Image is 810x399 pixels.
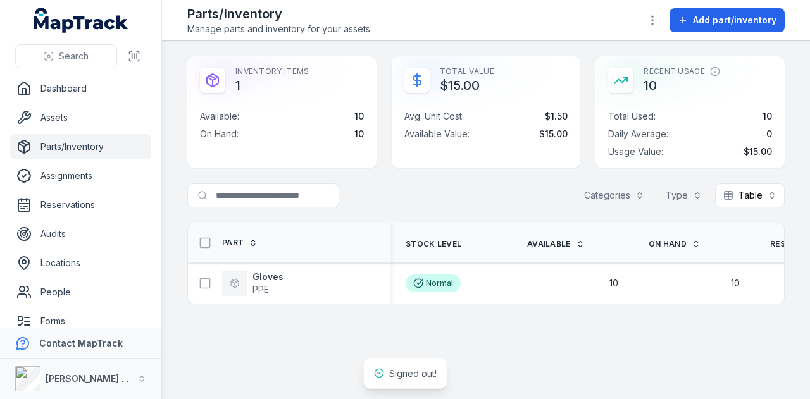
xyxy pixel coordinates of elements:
[715,183,785,207] button: Table
[10,250,151,276] a: Locations
[404,110,464,123] span: Avg. Unit Cost :
[187,23,372,35] span: Manage parts and inventory for your assets.
[527,239,585,249] a: Available
[222,238,244,248] span: Part
[731,277,740,290] span: 10
[354,128,364,140] span: 10
[404,128,470,140] span: Available Value :
[252,271,283,283] strong: Gloves
[59,50,89,63] span: Search
[766,128,772,140] span: 0
[527,239,571,249] span: Available
[576,183,652,207] button: Categories
[222,271,283,296] a: GlovesPPE
[222,238,258,248] a: Part
[10,163,151,188] a: Assignments
[252,284,269,295] span: PPE
[609,277,618,290] span: 10
[406,274,461,292] div: Normal
[10,279,151,305] a: People
[539,128,568,140] span: $15.00
[39,338,123,348] strong: Contact MapTrack
[200,110,239,123] span: Available :
[545,110,568,123] span: $1.50
[649,239,701,249] a: On hand
[657,183,710,207] button: Type
[608,145,663,158] span: Usage Value :
[10,309,151,334] a: Forms
[406,239,461,249] span: Stock Level
[608,128,668,140] span: Daily Average :
[10,221,151,247] a: Audits
[15,44,117,68] button: Search
[10,105,151,130] a: Assets
[10,76,151,101] a: Dashboard
[200,128,239,140] span: On Hand :
[389,368,437,379] span: Signed out!
[354,110,364,123] span: 10
[693,14,776,27] span: Add part/inventory
[763,110,772,123] span: 10
[608,110,656,123] span: Total Used :
[670,8,785,32] button: Add part/inventory
[46,373,149,384] strong: [PERSON_NAME] Group
[744,145,772,158] span: $15.00
[187,5,372,23] h2: Parts/Inventory
[10,134,151,159] a: Parts/Inventory
[34,8,128,33] a: MapTrack
[649,239,687,249] span: On hand
[10,192,151,218] a: Reservations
